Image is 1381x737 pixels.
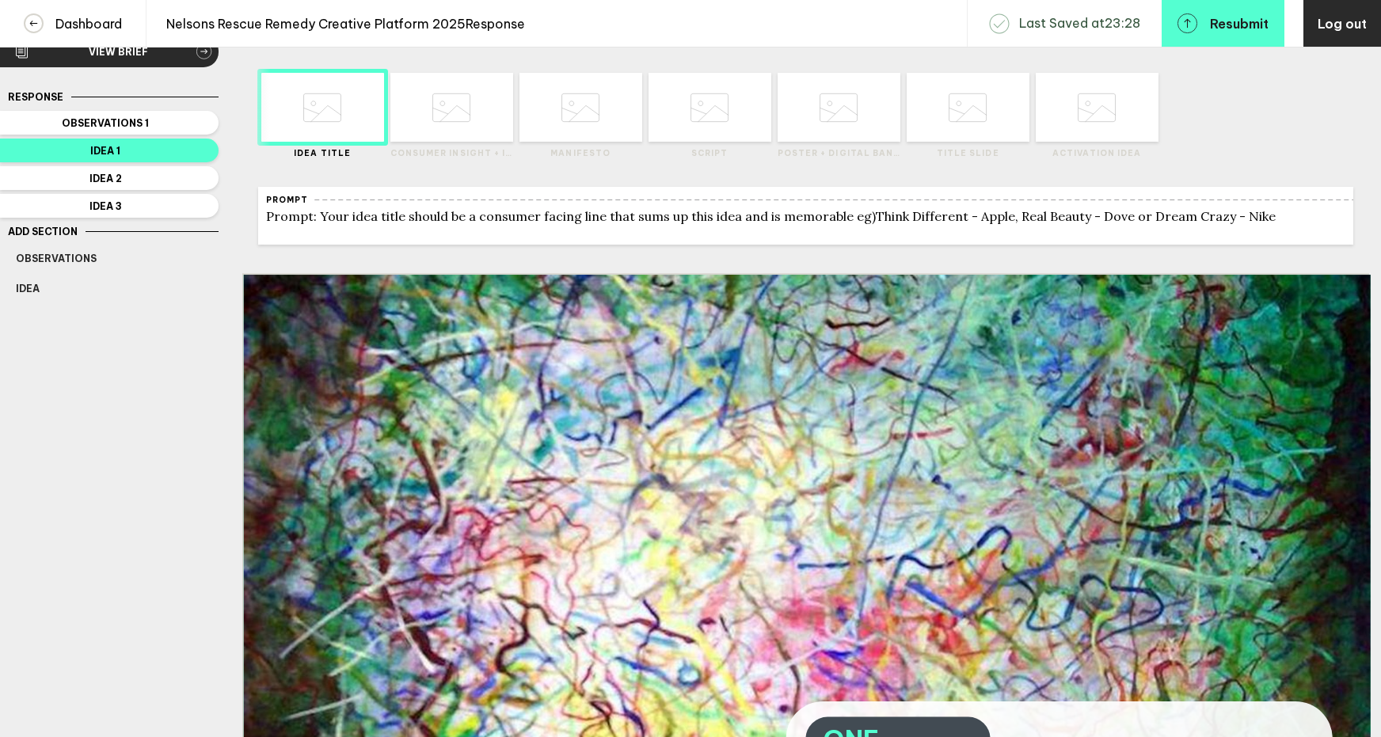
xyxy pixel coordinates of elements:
label: Manifesto [519,148,642,158]
span: Last Saved at 23 : 28 [1019,14,1140,32]
div: Prompt [266,195,308,205]
span: View brief [40,46,196,58]
label: Title slide [907,148,1029,158]
span: Add Section [8,226,78,237]
span: Observations 1 [16,117,196,129]
span: Response [8,91,63,103]
label: Idea title [261,148,384,158]
span: Idea 3 [16,200,196,212]
label: Script [649,148,771,158]
label: Poster + Digital Banner [778,148,900,158]
span: Idea 2 [16,173,196,184]
label: Activation Idea [1036,148,1158,158]
span: Log out [1318,16,1367,32]
div: Prompt: Your idea title should be a consumer facing line that sums up this idea and is memorable ... [266,208,1345,224]
h4: Nelsons Rescue Remedy Creative Platform 2025 Response [154,16,525,32]
span: Resubmit [1210,17,1269,30]
span: Idea 1 [16,145,196,157]
h4: Dashboard [44,16,122,32]
label: Consumer Insight + Idea description [390,148,513,158]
